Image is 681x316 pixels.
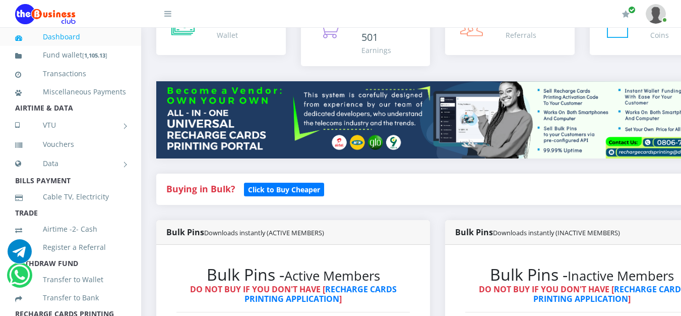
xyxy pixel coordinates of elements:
small: Downloads instantly (ACTIVE MEMBERS) [204,228,324,237]
strong: Bulk Pins [455,227,620,238]
a: ₦136.90/₦1,501 Earnings [301,5,430,66]
a: Transactions [15,62,126,85]
a: Chat for support [8,247,32,264]
a: Data [15,151,126,176]
strong: DO NOT BUY IF YOU DON'T HAVE [ ] [190,284,397,304]
div: Earnings [361,45,420,56]
a: Chat for support [9,271,30,287]
a: Transfer to Bank [15,286,126,309]
i: Renew/Upgrade Subscription [622,10,630,18]
small: [ ] [82,51,107,59]
a: ₦1,105 Wallet [156,5,286,55]
a: 0/0 Referrals [445,5,575,55]
a: Cable TV, Electricity [15,185,126,208]
strong: Buying in Bulk? [166,183,235,195]
b: Click to Buy Cheaper [248,185,320,194]
img: User [646,4,666,24]
a: VTU [15,113,126,138]
a: Airtime -2- Cash [15,218,126,241]
div: Coins [650,30,669,40]
a: Transfer to Wallet [15,268,126,291]
span: Renew/Upgrade Subscription [628,6,636,14]
a: Dashboard [15,25,126,48]
a: Fund wallet[1,105.13] [15,43,126,67]
a: Click to Buy Cheaper [244,183,324,195]
b: 1,105.13 [84,51,105,59]
h2: Bulk Pins - [176,265,410,284]
small: Active Members [284,267,380,285]
a: Register a Referral [15,236,126,259]
a: Vouchers [15,133,126,156]
small: Inactive Members [568,267,674,285]
div: Referrals [506,30,536,40]
img: Logo [15,4,76,24]
small: Downloads instantly (INACTIVE MEMBERS) [493,228,620,237]
a: Miscellaneous Payments [15,80,126,103]
div: Wallet [217,30,248,40]
a: RECHARGE CARDS PRINTING APPLICATION [244,284,397,304]
strong: Bulk Pins [166,227,324,238]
